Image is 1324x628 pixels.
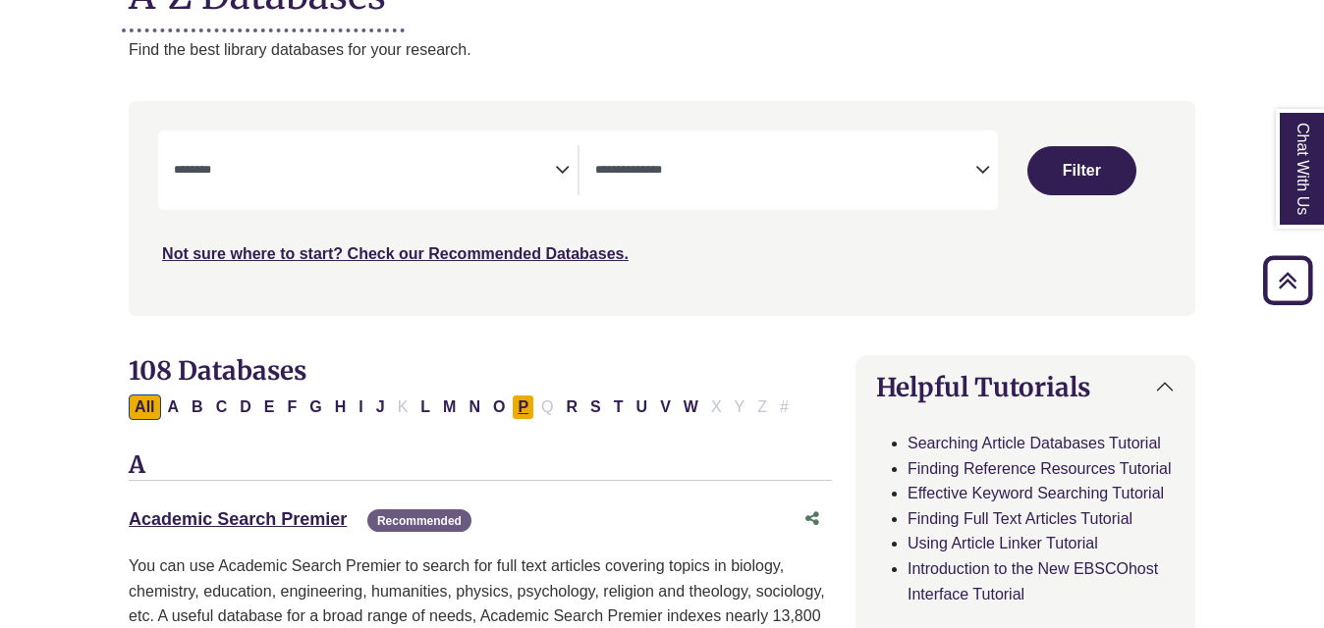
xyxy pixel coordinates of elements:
[908,460,1172,477] a: Finding Reference Resources Tutorial
[129,451,832,481] h3: A
[1256,267,1319,293] a: Back to Top
[281,394,303,420] button: Filter Results F
[608,394,630,420] button: Filter Results T
[370,394,391,420] button: Filter Results J
[414,394,436,420] button: Filter Results L
[908,435,1161,451] a: Searching Article Databases Tutorial
[463,394,486,420] button: Filter Results N
[129,37,1195,63] p: Find the best library databases for your research.
[437,394,462,420] button: Filter Results M
[129,101,1195,315] nav: Search filters
[793,500,832,538] button: Share this database
[303,394,327,420] button: Filter Results G
[186,394,209,420] button: Filter Results B
[487,394,511,420] button: Filter Results O
[908,485,1164,501] a: Effective Keyword Searching Tutorial
[129,354,306,387] span: 108 Databases
[678,394,704,420] button: Filter Results W
[856,356,1194,418] button: Helpful Tutorials
[234,394,257,420] button: Filter Results D
[162,245,629,262] a: Not sure where to start? Check our Recommended Databases.
[129,394,160,420] button: All
[654,394,677,420] button: Filter Results V
[512,394,534,420] button: Filter Results P
[329,394,353,420] button: Filter Results H
[561,394,584,420] button: Filter Results R
[908,535,1098,551] a: Using Article Linker Tutorial
[595,164,975,180] textarea: Search
[174,164,554,180] textarea: Search
[353,394,368,420] button: Filter Results I
[258,394,281,420] button: Filter Results E
[584,394,607,420] button: Filter Results S
[367,509,471,532] span: Recommended
[162,394,186,420] button: Filter Results A
[1027,146,1135,195] button: Submit for Search Results
[129,397,797,414] div: Alpha-list to filter by first letter of database name
[210,394,234,420] button: Filter Results C
[129,509,347,529] a: Academic Search Premier
[908,510,1132,527] a: Finding Full Text Articles Tutorial
[631,394,654,420] button: Filter Results U
[908,560,1158,602] a: Introduction to the New EBSCOhost Interface Tutorial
